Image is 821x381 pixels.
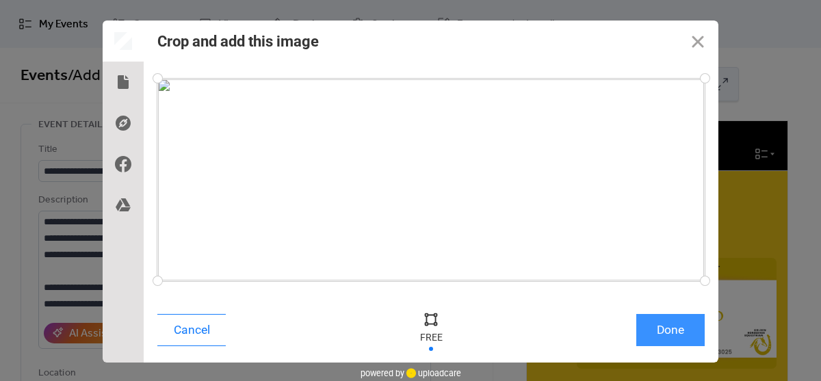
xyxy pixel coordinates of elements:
div: Preview [103,21,144,62]
div: Crop and add this image [157,33,319,50]
div: Local Files [103,62,144,103]
div: Direct Link [103,103,144,144]
div: Google Drive [103,185,144,226]
button: Cancel [157,314,226,346]
a: uploadcare [404,368,461,378]
button: Done [636,314,705,346]
button: Close [677,21,718,62]
div: Facebook [103,144,144,185]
